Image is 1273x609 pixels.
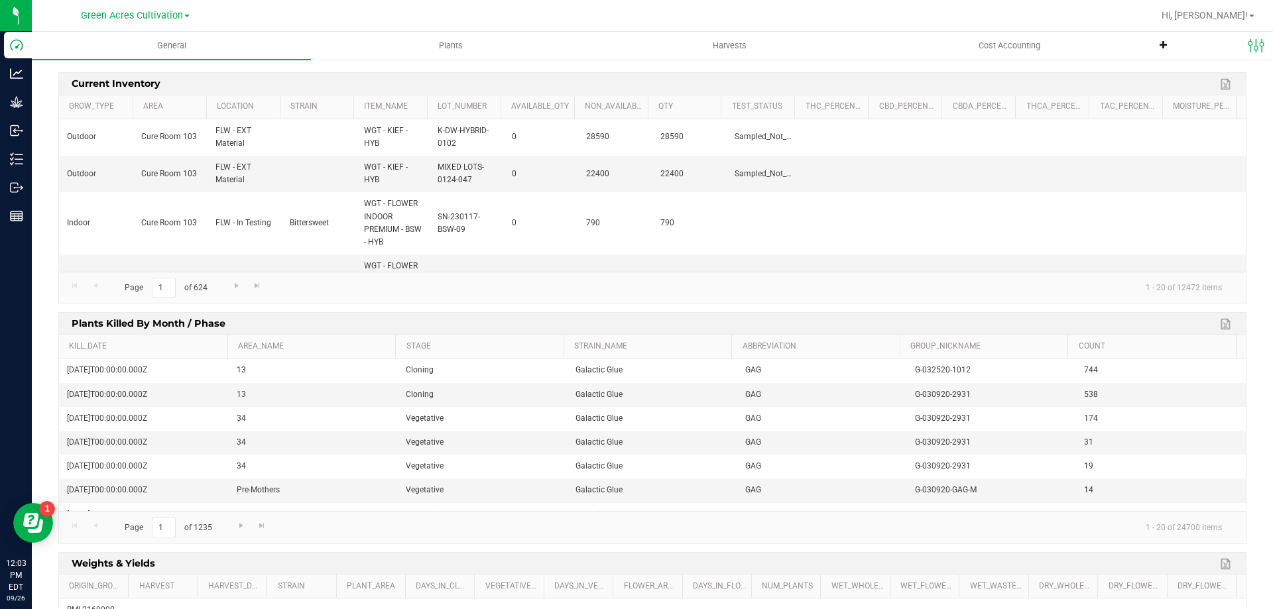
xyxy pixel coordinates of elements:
[139,40,204,52] span: General
[229,383,398,407] td: 13
[907,407,1077,431] td: G-030920-2931
[737,455,907,478] td: GAG
[504,254,578,317] td: 0
[143,101,201,112] a: Area
[806,101,863,112] a: thc_percentage
[762,581,816,592] a: Num_Plants
[347,581,400,592] a: Plant_Area
[282,192,356,254] td: Bittersweet
[39,501,55,517] iframe: Resource center unread badge
[511,101,569,112] a: available_qty
[1100,101,1158,112] a: tac_percentage
[282,254,356,317] td: Bittersweet
[953,101,1010,112] a: cbda_percentage
[139,581,193,592] a: Harvest
[1076,359,1246,382] td: 744
[907,478,1077,502] td: G-030920-GAG-M
[59,383,229,407] td: [DATE]T00:00:00.000Z
[227,278,246,296] a: Go to the next page
[229,455,398,478] td: 34
[59,156,133,192] td: Outdoor
[32,32,311,60] a: General
[133,119,208,156] td: Cure Room 103
[1076,431,1246,455] td: 31
[10,67,23,80] inline-svg: Analytics
[658,101,716,112] a: qty
[652,254,727,317] td: 435
[69,101,127,112] a: Grow_Type
[59,455,229,478] td: [DATE]T00:00:00.000Z
[652,192,727,254] td: 790
[229,407,398,431] td: 34
[10,209,23,223] inline-svg: Reports
[907,503,1077,527] td: G-030920-2931
[113,517,223,537] span: Page of 1235
[568,455,737,478] td: Galactic Glue
[438,101,495,112] a: lot_number
[59,359,229,382] td: [DATE]T00:00:00.000Z
[737,431,907,455] td: GAG
[406,341,559,352] a: stage
[290,101,348,112] a: Strain
[568,478,737,502] td: Galactic Glue
[590,32,869,60] a: Harvests
[737,383,907,407] td: GAG
[737,478,907,502] td: GAG
[485,581,539,592] a: Vegetative_Area
[737,407,907,431] td: GAG
[398,359,568,382] td: Cloning
[1076,503,1246,527] td: 1
[568,407,737,431] td: Galactic Glue
[1076,455,1246,478] td: 19
[1173,101,1231,112] a: moisture_percentage
[1178,581,1231,592] a: Dry_Flower_by_Plant
[398,503,568,527] td: Vegetative
[364,101,422,112] a: Item_Name
[10,124,23,137] inline-svg: Inbound
[416,581,469,592] a: Days_in_Cloning
[69,341,222,352] a: kill_date
[732,101,790,112] a: Test_Status
[907,455,1077,478] td: G-030920-2931
[68,313,229,333] span: Plants Killed By Month / Phase
[59,119,133,156] td: Outdoor
[231,517,251,535] a: Go to the next page
[152,278,176,298] input: 1
[1079,341,1231,352] a: count
[1135,517,1233,537] span: 1 - 20 of 24700 items
[253,517,272,535] a: Go to the last page
[1162,10,1248,21] span: Hi, [PERSON_NAME]!
[554,581,608,592] a: Days_in_Vegetation
[398,478,568,502] td: Vegetative
[1149,32,1180,60] li: New tab
[578,156,652,192] td: 22400
[13,503,53,543] iframe: Resource center
[68,73,164,93] span: Current Inventory
[568,359,737,382] td: Galactic Glue
[1076,407,1246,431] td: 174
[59,478,229,502] td: [DATE]T00:00:00.000Z
[248,278,267,296] a: Go to the last page
[879,101,937,112] a: cbd_percentage
[59,192,133,254] td: Indoor
[430,119,504,156] td: K-DW-HYBRID-0102
[907,431,1077,455] td: G-030920-2931
[356,119,430,156] td: WGT - KIEF - HYB
[133,192,208,254] td: Cure Room 103
[1076,383,1246,407] td: 538
[624,581,678,592] a: Flower_Area
[578,192,652,254] td: 790
[356,156,430,192] td: WGT - KIEF - HYB
[1076,478,1246,502] td: 14
[59,407,229,431] td: [DATE]T00:00:00.000Z
[504,192,578,254] td: 0
[970,581,1024,592] a: Wet_Waste_Weight
[6,593,26,603] p: 09/26
[504,119,578,156] td: 0
[1026,101,1084,112] a: thca_percentage
[229,478,398,502] td: Pre-Mothers
[69,581,123,592] a: Origin_Group
[10,152,23,166] inline-svg: Inventory
[1109,581,1162,592] a: Dry_Flower_Weight
[311,32,590,60] a: Plants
